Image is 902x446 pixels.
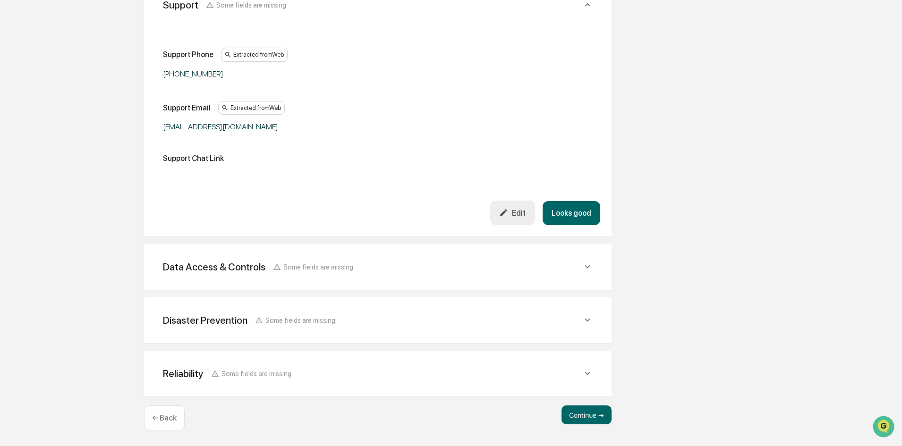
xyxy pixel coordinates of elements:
div: Disaster PreventionSome fields are missing [155,309,600,332]
div: Start new chat [32,72,155,82]
div: 🔎 [9,138,17,145]
button: Looks good [543,201,600,225]
div: Data Access & Controls [163,261,265,273]
button: Start new chat [161,75,172,86]
div: Disaster Prevention [163,314,247,326]
span: Some fields are missing [283,263,353,271]
span: Data Lookup [19,137,60,146]
div: Support Chat Link [163,154,224,163]
div: Data Access & ControlsSome fields are missing [155,255,600,278]
a: Powered byPylon [67,160,114,167]
div: Edit [499,208,526,217]
span: Preclearance [19,119,61,128]
button: Continue ➔ [562,405,612,424]
div: Extracted from Web [221,48,288,62]
div: 🖐️ [9,120,17,127]
div: ReliabilitySome fields are missing [155,362,600,385]
p: How can we help? [9,20,172,35]
div: Support Phone [163,50,213,59]
div: [EMAIL_ADDRESS][DOMAIN_NAME] [163,122,399,131]
div: Support Email [163,103,211,112]
div: Reliability [163,368,204,379]
div: Extracted from Web [218,101,285,115]
p: ← Back [152,413,177,422]
button: Edit [490,201,535,225]
img: 1746055101610-c473b297-6a78-478c-a979-82029cc54cd1 [9,72,26,89]
a: 🖐️Preclearance [6,115,65,132]
a: 🔎Data Lookup [6,133,63,150]
span: Pylon [94,160,114,167]
div: 🗄️ [68,120,76,127]
iframe: Open customer support [872,415,897,440]
a: 🗄️Attestations [65,115,121,132]
span: Attestations [78,119,117,128]
span: Some fields are missing [221,370,291,378]
div: We're available if you need us! [32,82,119,89]
span: Some fields are missing [216,1,286,9]
span: Some fields are missing [265,316,335,324]
div: [PHONE_NUMBER] [163,69,399,78]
